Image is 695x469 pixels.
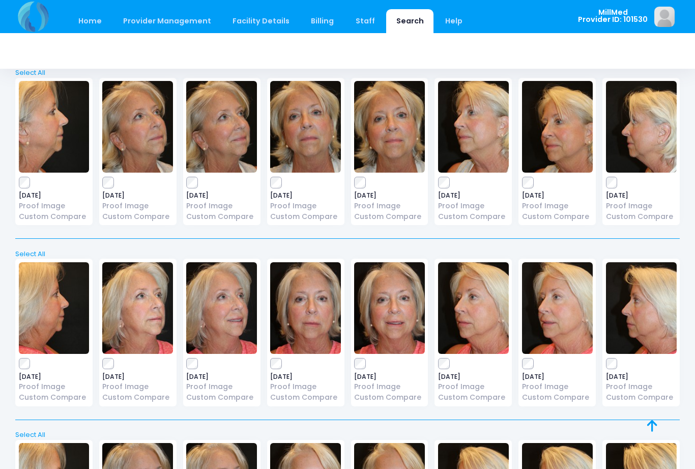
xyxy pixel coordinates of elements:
a: Proof Image [354,201,425,211]
img: image [19,81,90,173]
a: Select All [12,430,683,440]
a: Custom Compare [438,211,509,222]
img: image [438,81,509,173]
a: Proof Image [606,381,677,392]
a: Proof Image [270,201,341,211]
a: Custom Compare [186,392,257,403]
a: Custom Compare [270,392,341,403]
span: [DATE] [270,374,341,380]
a: Custom Compare [19,392,90,403]
a: Proof Image [102,381,173,392]
a: Proof Image [19,201,90,211]
a: Custom Compare [102,211,173,222]
img: image [186,81,257,173]
img: image [186,262,257,354]
a: Custom Compare [354,392,425,403]
a: Billing [301,9,344,33]
img: image [102,81,173,173]
a: Proof Image [186,381,257,392]
a: Proof Image [270,381,341,392]
img: image [354,262,425,354]
a: Custom Compare [606,392,677,403]
a: Custom Compare [354,211,425,222]
a: Home [68,9,111,33]
img: image [522,81,593,173]
img: image [654,7,675,27]
a: Staff [345,9,385,33]
a: Proof Image [522,201,593,211]
a: Proof Image [102,201,173,211]
img: image [354,81,425,173]
a: Custom Compare [438,392,509,403]
a: Proof Image [186,201,257,211]
span: [DATE] [438,374,509,380]
img: image [606,81,677,173]
a: Custom Compare [270,211,341,222]
span: [DATE] [522,374,593,380]
span: [DATE] [606,374,677,380]
span: [DATE] [186,374,257,380]
a: Proof Image [522,381,593,392]
span: [DATE] [102,374,173,380]
a: Custom Compare [19,211,90,222]
img: image [102,262,173,354]
span: [DATE] [19,374,90,380]
a: Custom Compare [102,392,173,403]
a: Custom Compare [522,211,593,222]
a: Search [386,9,433,33]
a: Select All [12,68,683,78]
span: MillMed Provider ID: 101530 [578,9,648,23]
a: Custom Compare [186,211,257,222]
a: Proof Image [606,201,677,211]
span: [DATE] [19,192,90,199]
a: Proof Image [19,381,90,392]
img: image [606,262,677,354]
img: image [522,262,593,354]
span: [DATE] [522,192,593,199]
img: image [270,262,341,354]
span: [DATE] [270,192,341,199]
img: image [270,81,341,173]
a: Select All [12,249,683,259]
a: Custom Compare [522,392,593,403]
a: Proof Image [354,381,425,392]
a: Proof Image [438,201,509,211]
span: [DATE] [186,192,257,199]
a: Proof Image [438,381,509,392]
span: [DATE] [354,374,425,380]
span: [DATE] [102,192,173,199]
a: Help [436,9,473,33]
img: image [438,262,509,354]
a: Provider Management [113,9,221,33]
span: [DATE] [438,192,509,199]
span: [DATE] [606,192,677,199]
a: Custom Compare [606,211,677,222]
a: Facility Details [223,9,300,33]
img: image [19,262,90,354]
span: [DATE] [354,192,425,199]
